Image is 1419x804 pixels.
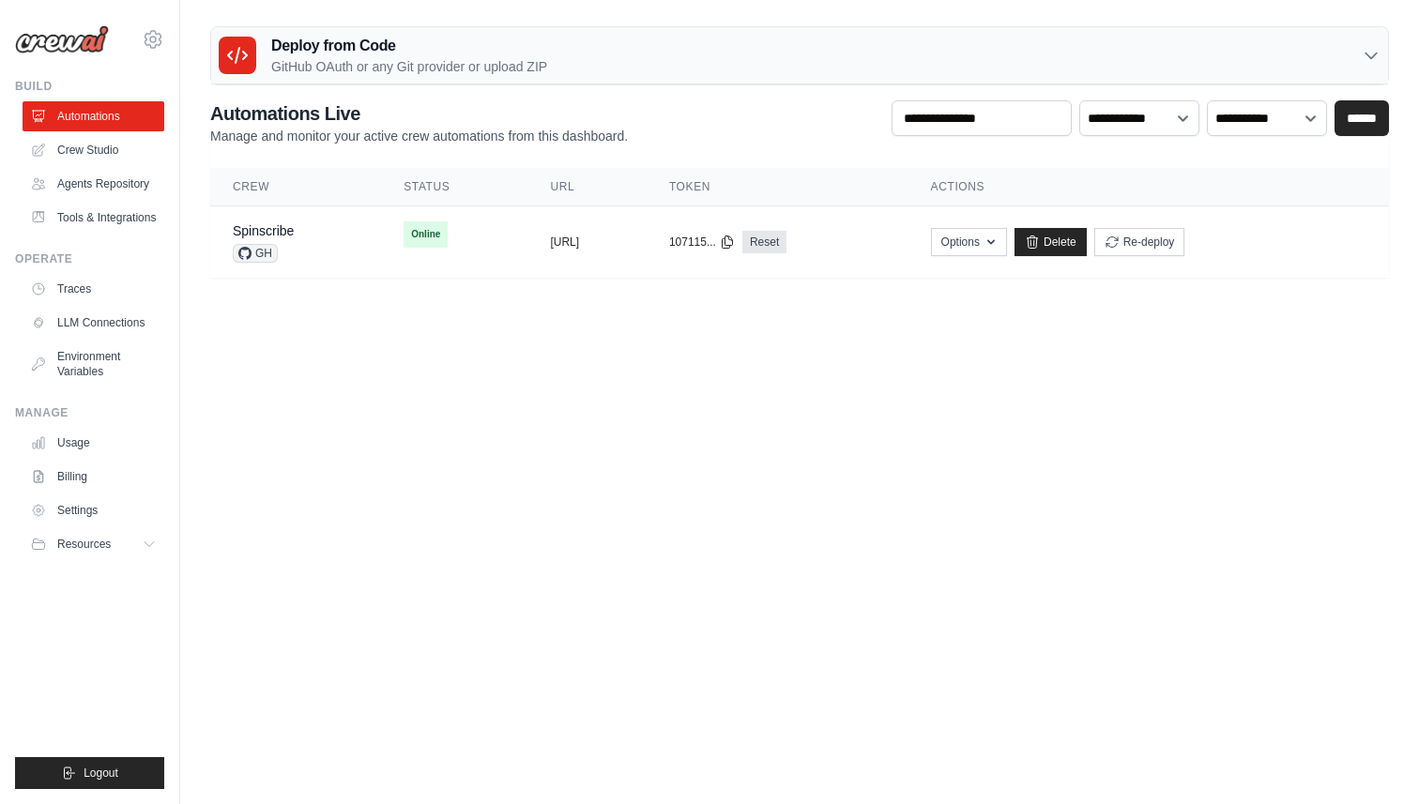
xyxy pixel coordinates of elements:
button: Re-deploy [1094,228,1185,256]
a: Tools & Integrations [23,203,164,233]
span: GH [233,244,278,263]
span: Resources [57,537,111,552]
h2: Automations Live [210,100,628,127]
button: Resources [23,529,164,559]
a: Agents Repository [23,169,164,199]
th: URL [527,168,646,206]
a: Delete [1015,228,1087,256]
div: Build [15,79,164,94]
th: Actions [908,168,1389,206]
th: Status [381,168,527,206]
a: Traces [23,274,164,304]
a: Usage [23,428,164,458]
span: Logout [84,766,118,781]
button: 107115... [669,235,735,250]
a: Billing [23,462,164,492]
iframe: Chat Widget [1325,714,1419,804]
a: Spinscribe [233,223,294,238]
th: Token [647,168,908,206]
a: Reset [742,231,786,253]
div: Manage [15,405,164,420]
button: Options [931,228,1007,256]
p: Manage and monitor your active crew automations from this dashboard. [210,127,628,145]
a: Environment Variables [23,341,164,387]
th: Crew [210,168,381,206]
a: Crew Studio [23,135,164,165]
div: Operate [15,251,164,266]
button: Logout [15,757,164,789]
a: Settings [23,495,164,525]
a: LLM Connections [23,308,164,338]
span: Online [404,221,448,248]
h3: Deploy from Code [271,35,547,57]
a: Automations [23,101,164,131]
p: GitHub OAuth or any Git provider or upload ZIP [271,57,547,76]
img: Logo [15,25,109,53]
